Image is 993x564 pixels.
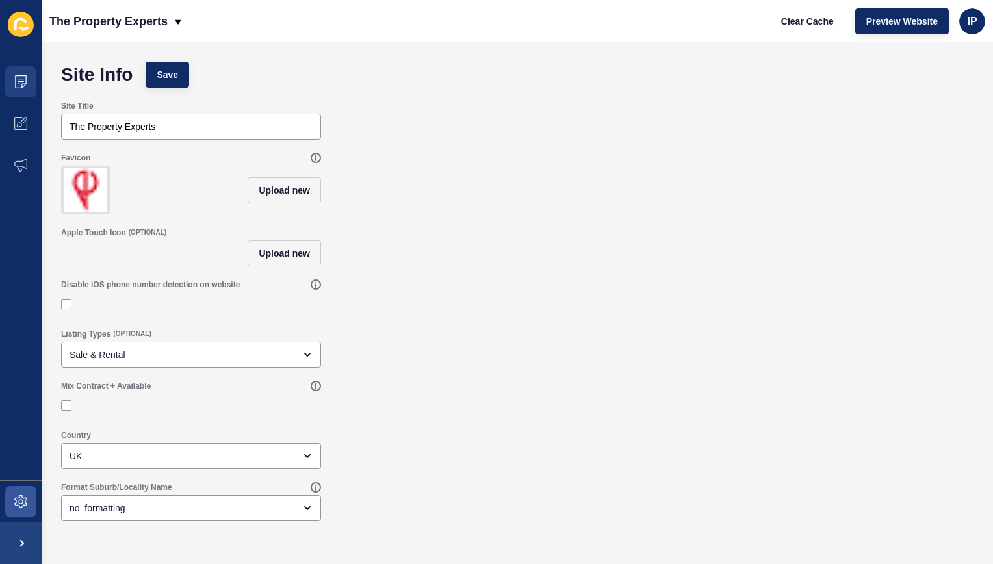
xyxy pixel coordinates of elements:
[259,184,310,197] span: Upload new
[64,168,107,212] img: 846e4dbf7fea27aaeffb19a5db98c5d6.png
[248,240,321,266] button: Upload new
[61,430,91,441] label: Country
[61,495,321,521] div: open menu
[967,15,977,28] span: IP
[61,68,133,81] h1: Site Info
[61,342,321,368] div: open menu
[61,329,110,339] label: Listing Types
[248,177,321,203] button: Upload new
[129,228,166,237] span: (OPTIONAL)
[61,101,94,111] label: Site Title
[49,5,168,38] p: The Property Experts
[781,15,834,28] span: Clear Cache
[61,482,172,493] label: Format Suburb/Locality Name
[61,279,240,290] label: Disable iOS phone number detection on website
[113,329,151,339] span: (OPTIONAL)
[855,8,949,34] button: Preview Website
[770,8,845,34] button: Clear Cache
[61,381,151,391] label: Mix Contract + Available
[146,62,189,88] button: Save
[61,227,126,238] label: Apple Touch Icon
[259,247,310,260] span: Upload new
[61,153,90,163] label: Favicon
[866,15,938,28] span: Preview Website
[61,443,321,469] div: open menu
[157,68,178,81] span: Save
